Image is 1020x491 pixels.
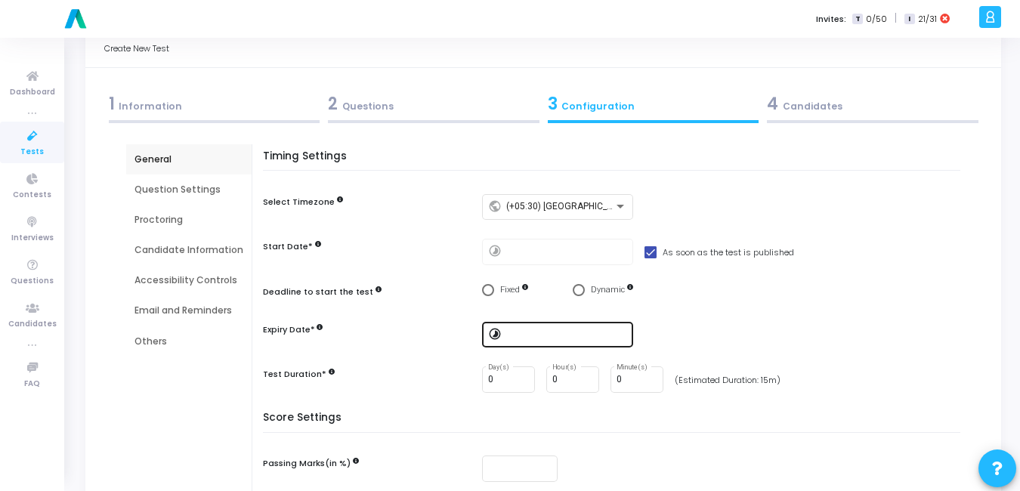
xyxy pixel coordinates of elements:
span: 2 [328,92,338,116]
div: General [134,153,243,166]
label: Select Timezone [263,196,335,208]
label: Invites: [816,13,846,26]
span: I [904,14,914,25]
span: As soon as the test is published [663,243,794,261]
span: 1 [109,92,115,116]
span: 4 [767,92,778,116]
span: Questions [11,275,54,288]
span: Candidates [8,318,57,331]
img: logo [60,4,91,34]
div: Proctoring [134,213,243,227]
label: Expiry Date* [263,323,323,336]
label: Start Date* [263,240,313,253]
span: 3 [548,92,558,116]
span: Interviews [11,232,54,245]
a: 3Configuration [543,87,763,128]
span: Dynamic [591,285,625,295]
a: 2Questions [324,87,544,128]
div: Question Settings [134,183,243,196]
div: (Estimated Duration: 15m) [675,374,780,387]
div: Accessibility Controls [134,273,243,287]
span: 21/31 [918,13,937,26]
span: FAQ [24,378,40,391]
label: Deadline to start the test [263,286,373,298]
div: Email and Reminders [134,304,243,317]
div: Questions [328,91,539,116]
span: Fixed [500,285,520,295]
mat-icon: timelapse [488,326,506,344]
label: Passing Marks(in %) [263,457,351,470]
span: | [895,11,897,26]
mat-icon: public [488,199,506,217]
div: Others [134,335,243,348]
div: Create New Test [104,30,169,67]
a: 4Candidates [763,87,983,128]
span: T [852,14,862,25]
span: 0/50 [866,13,887,26]
span: Tests [20,146,44,159]
span: Dashboard [10,86,55,99]
h5: Timing Settings [263,150,968,171]
div: Information [109,91,320,116]
div: Candidates [767,91,978,116]
mat-icon: timelapse [488,243,506,261]
h5: Score Settings [263,412,968,433]
div: Candidate Information [134,243,243,257]
span: Contests [13,189,51,202]
label: Test Duration* [263,368,326,381]
span: (+05:30) [GEOGRAPHIC_DATA]/[GEOGRAPHIC_DATA] [506,201,724,212]
div: Configuration [548,91,759,116]
a: 1Information [104,87,324,128]
mat-radio-group: Select confirmation [482,284,633,297]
